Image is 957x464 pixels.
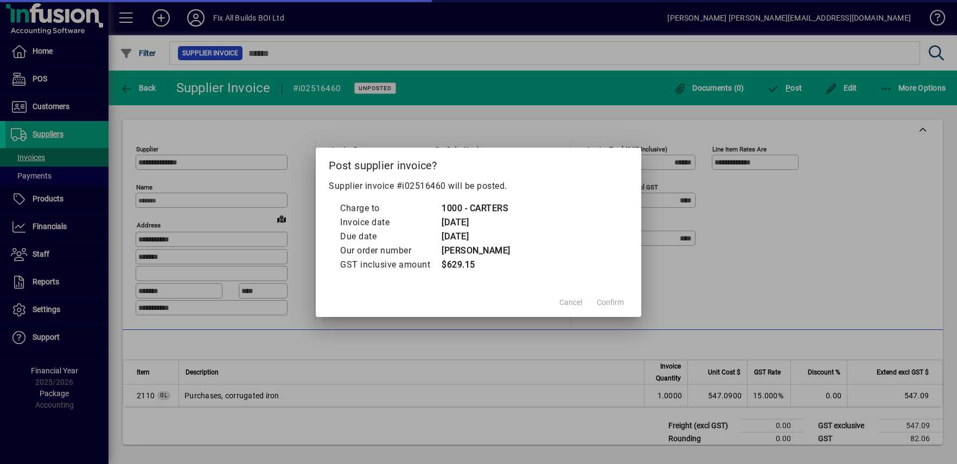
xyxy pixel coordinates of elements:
td: Charge to [340,201,441,215]
td: [DATE] [441,215,511,230]
td: [PERSON_NAME] [441,244,511,258]
td: 1000 - CARTERS [441,201,511,215]
p: Supplier invoice #i02516460 will be posted. [329,180,628,193]
td: Due date [340,230,441,244]
td: [DATE] [441,230,511,244]
td: Our order number [340,244,441,258]
td: $629.15 [441,258,511,272]
td: GST inclusive amount [340,258,441,272]
td: Invoice date [340,215,441,230]
h2: Post supplier invoice? [316,148,641,179]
